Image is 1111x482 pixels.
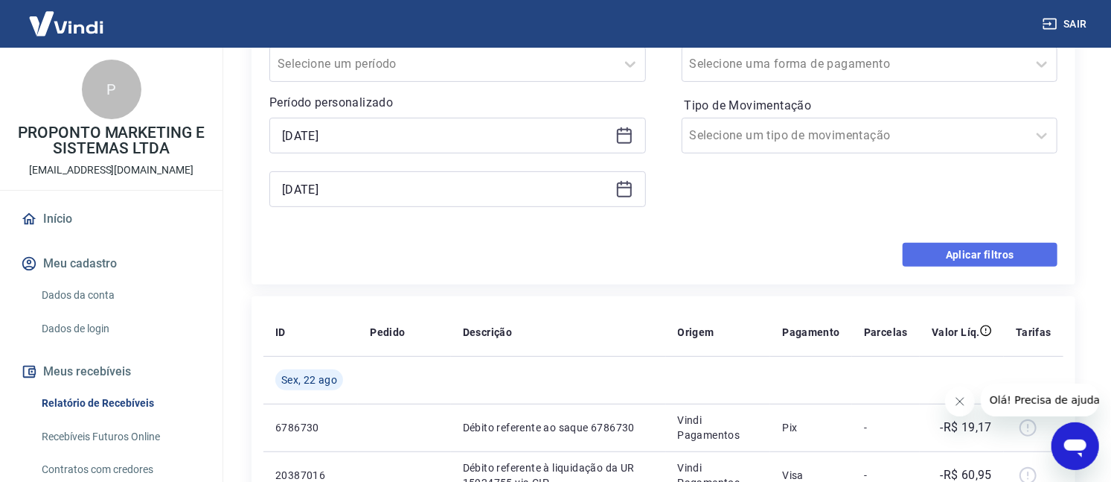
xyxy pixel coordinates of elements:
[1040,10,1093,38] button: Sair
[275,325,286,340] p: ID
[18,1,115,46] img: Vindi
[29,162,193,178] p: [EMAIL_ADDRESS][DOMAIN_NAME]
[36,314,205,344] a: Dados de login
[82,60,141,119] div: P
[945,387,975,416] iframe: Fechar mensagem
[1051,422,1099,470] iframe: Botão para abrir a janela de mensagens
[9,10,125,22] span: Olá! Precisa de ajuda?
[932,325,980,340] p: Valor Líq.
[370,325,405,340] p: Pedido
[36,280,205,311] a: Dados da conta
[463,420,654,435] p: Débito referente ao saque 6786730
[18,203,205,235] a: Início
[275,420,346,435] p: 6786730
[463,325,513,340] p: Descrição
[282,124,609,147] input: Data inicial
[782,325,840,340] p: Pagamento
[864,420,908,435] p: -
[685,97,1055,115] label: Tipo de Movimentação
[1016,325,1051,340] p: Tarifas
[903,243,1057,267] button: Aplicar filtros
[18,355,205,388] button: Meus recebíveis
[12,125,211,156] p: PROPONTO MARKETING E SISTEMAS LTDA
[36,388,205,419] a: Relatório de Recebíveis
[678,413,759,443] p: Vindi Pagamentos
[269,94,646,112] p: Período personalizado
[18,247,205,280] button: Meu cadastro
[782,420,840,435] p: Pix
[864,325,908,340] p: Parcelas
[941,419,993,437] p: -R$ 19,17
[36,422,205,452] a: Recebíveis Futuros Online
[981,384,1099,416] iframe: Mensagem da empresa
[678,325,714,340] p: Origem
[282,178,609,200] input: Data final
[281,372,337,387] span: Sex, 22 ago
